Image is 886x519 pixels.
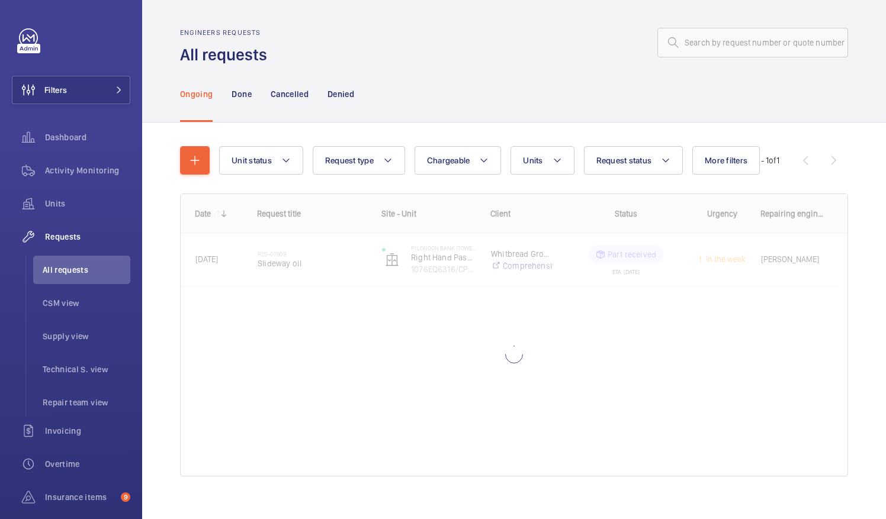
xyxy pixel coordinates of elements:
span: Units [523,156,542,165]
span: Request status [596,156,652,165]
span: Insurance items [45,491,116,503]
h2: Engineers requests [180,28,274,37]
button: Unit status [219,146,303,175]
span: Chargeable [427,156,470,165]
button: Filters [12,76,130,104]
button: Request status [584,146,683,175]
span: All requests [43,264,130,276]
button: Chargeable [415,146,502,175]
span: Repair team view [43,396,130,408]
span: Request type [325,156,374,165]
span: Supply view [43,330,130,342]
p: Denied [328,88,354,100]
button: Units [511,146,574,175]
span: Technical S. view [43,363,130,375]
button: Request type [313,146,405,175]
span: of [769,156,776,165]
p: Cancelled [271,88,309,100]
p: Ongoing [180,88,213,100]
span: 1 - 1 1 [756,156,779,165]
p: Done [232,88,251,100]
input: Search by request number or quote number [657,28,848,57]
span: CSM view [43,297,130,309]
h1: All requests [180,44,274,66]
span: 9 [121,492,130,502]
button: More filters [692,146,760,175]
span: Invoicing [45,425,130,437]
span: Requests [45,231,130,243]
span: Activity Monitoring [45,165,130,176]
span: Dashboard [45,131,130,143]
span: More filters [705,156,747,165]
span: Units [45,198,130,209]
span: Filters [44,84,67,96]
span: Unit status [232,156,272,165]
span: Overtime [45,458,130,470]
